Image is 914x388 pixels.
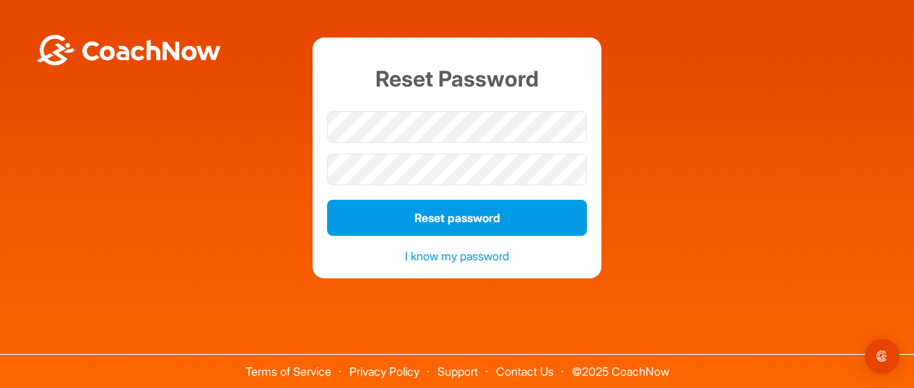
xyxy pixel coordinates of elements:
div: Open Intercom Messenger [865,339,900,374]
a: Terms of Service [245,364,331,379]
span: © 2025 CoachNow [565,355,676,377]
a: Privacy Policy [349,364,419,379]
h1: Reset Password [327,52,587,106]
button: Reset password [327,200,587,236]
img: BwLJSsUCoWCh5upNqxVrqldRgqLPVwmV24tXu5FoVAoFEpwwqQ3VIfuoInZCoVCoTD4vwADAC3ZFMkVEQFDAAAAAElFTkSuQmCC [35,35,222,66]
a: I know my password [405,249,509,263]
a: Support [438,364,478,379]
a: Contact Us [496,364,554,379]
